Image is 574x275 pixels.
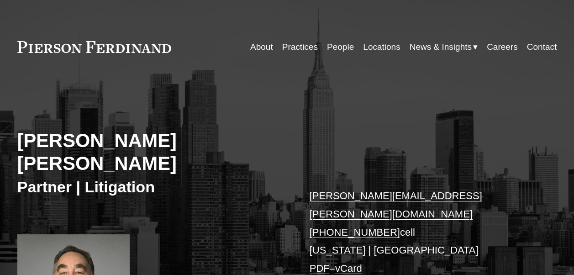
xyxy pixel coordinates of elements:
[250,38,273,56] a: About
[310,190,482,220] a: [PERSON_NAME][EMAIL_ADDRESS][PERSON_NAME][DOMAIN_NAME]
[327,38,354,56] a: People
[527,38,557,56] a: Contact
[310,227,400,238] a: [PHONE_NUMBER]
[363,38,400,56] a: Locations
[410,39,472,55] span: News & Insights
[17,129,287,175] h2: [PERSON_NAME] [PERSON_NAME]
[17,177,287,196] h3: Partner | Litigation
[282,38,318,56] a: Practices
[335,263,362,274] a: vCard
[487,38,518,56] a: Careers
[410,38,478,56] a: folder dropdown
[310,263,330,274] a: PDF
